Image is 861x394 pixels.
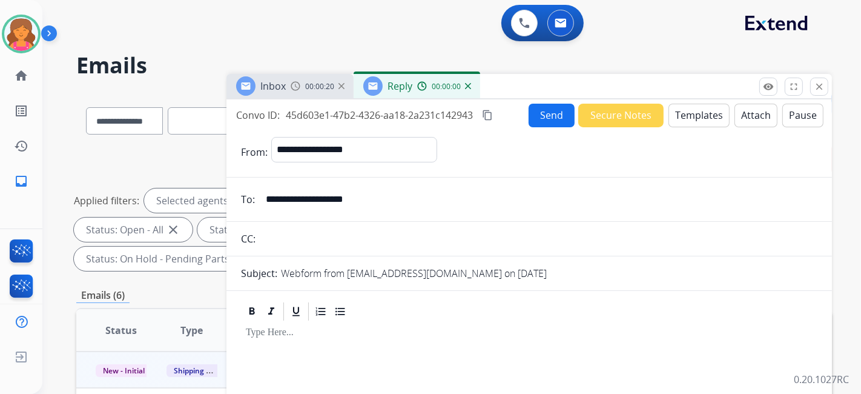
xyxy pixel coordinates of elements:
span: 00:00:00 [432,82,461,92]
div: Status: Open - All [74,218,193,242]
p: Emails (6) [76,288,130,303]
div: Underline [287,302,305,321]
div: Italic [262,302,280,321]
mat-icon: fullscreen [788,81,799,92]
mat-icon: close [166,222,180,237]
span: Type [181,323,203,338]
p: To: [241,192,255,207]
mat-icon: home [14,68,28,83]
div: Ordered List [312,302,330,321]
h2: Emails [76,53,832,78]
div: Status: On Hold - Pending Parts [74,247,259,271]
span: Shipping Protection [167,364,249,377]
button: Pause [782,104,823,127]
p: Webform from [EMAIL_ADDRESS][DOMAIN_NAME] on [DATE] [281,266,547,281]
span: Reply [388,79,412,93]
span: Status [105,323,137,338]
mat-icon: close [814,81,825,92]
p: Subject: [241,266,277,281]
span: Inbox [260,79,286,93]
button: Attach [734,104,777,127]
mat-icon: history [14,139,28,153]
div: Selected agents: 1 [144,189,251,213]
button: Send [529,104,575,127]
mat-icon: content_copy [482,110,493,121]
span: New - Initial [96,364,152,377]
mat-icon: remove_red_eye [763,81,774,92]
mat-icon: inbox [14,174,28,189]
span: 45d603e1-47b2-4326-aa18-2a231c142943 [286,109,473,122]
button: Templates [668,104,730,127]
div: Bullet List [331,302,349,321]
img: avatar [4,17,38,51]
div: Status: New - Initial [197,218,325,242]
span: 00:00:20 [305,82,334,92]
p: From: [241,145,268,159]
p: Convo ID: [236,108,280,122]
p: CC: [241,232,256,246]
p: Applied filters: [74,193,139,208]
p: 0.20.1027RC [794,372,849,387]
button: Secure Notes [578,104,664,127]
div: Bold [243,302,261,321]
mat-icon: list_alt [14,104,28,118]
